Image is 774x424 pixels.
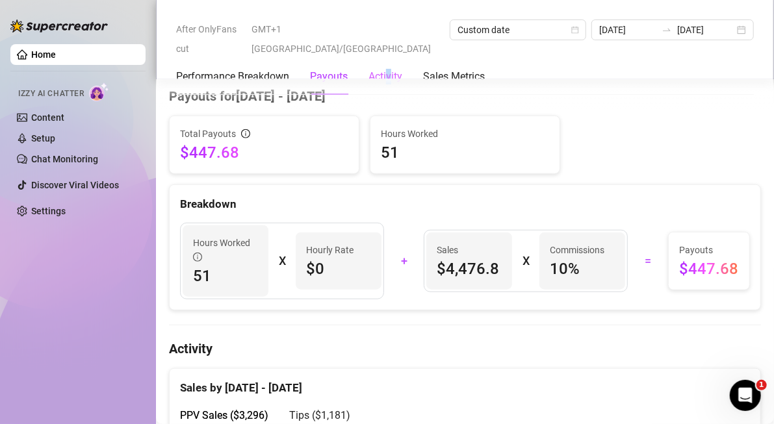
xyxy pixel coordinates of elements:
[193,253,202,262] span: info-circle
[756,380,767,390] span: 1
[522,251,529,271] div: X
[89,82,109,101] img: AI Chatter
[180,195,750,213] div: Breakdown
[437,258,502,279] span: $4,476.8
[176,19,244,58] span: After OnlyFans cut
[180,142,348,163] span: $447.68
[306,243,354,257] article: Hourly Rate
[381,142,549,163] span: 51
[31,154,98,164] a: Chat Monitoring
[31,49,56,60] a: Home
[679,243,739,257] span: Payouts
[392,251,417,271] div: +
[599,23,656,37] input: Start date
[550,258,615,279] span: 10 %
[730,380,761,411] iframe: Intercom live chat
[193,266,258,286] span: 51
[252,19,442,58] span: GMT+1 [GEOGRAPHIC_DATA]/[GEOGRAPHIC_DATA]
[571,26,579,34] span: calendar
[306,258,371,279] span: $0
[279,251,285,271] div: X
[636,251,660,271] div: =
[662,25,672,35] span: swap-right
[423,69,485,84] div: Sales Metrics
[241,129,250,138] span: info-circle
[31,180,119,190] a: Discover Viral Videos
[180,369,750,397] div: Sales by [DATE] - [DATE]
[368,69,402,84] div: Activity
[31,112,64,123] a: Content
[180,409,268,421] span: PPV Sales ( $3,296 )
[176,69,289,84] div: Performance Breakdown
[193,236,258,264] span: Hours Worked
[169,340,761,358] h4: Activity
[310,69,348,84] div: Payouts
[289,409,350,421] span: Tips ( $1,181 )
[381,127,549,141] span: Hours Worked
[677,23,734,37] input: End date
[31,133,55,143] a: Setup
[31,206,66,216] a: Settings
[18,88,84,100] span: Izzy AI Chatter
[679,258,739,279] span: $447.68
[437,243,502,257] span: Sales
[458,20,578,40] span: Custom date
[550,243,604,257] article: Commissions
[10,19,108,32] img: logo-BBDzfeDw.svg
[180,127,236,141] span: Total Payouts
[169,87,761,105] h4: Payouts for [DATE] - [DATE]
[662,25,672,35] span: to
